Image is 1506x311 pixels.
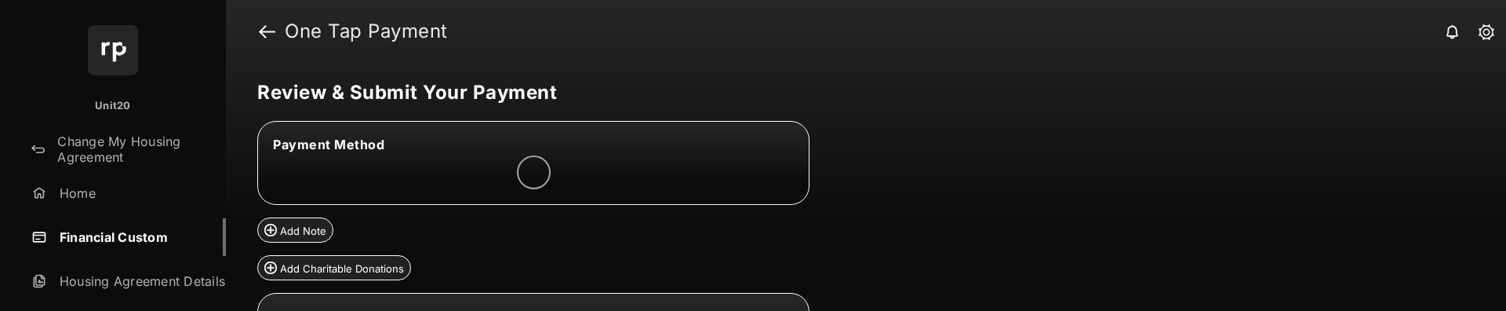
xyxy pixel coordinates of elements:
[285,22,448,41] strong: One Tap Payment
[25,218,226,256] a: Financial Custom
[25,262,226,300] a: Housing Agreement Details
[257,218,333,243] button: Add Note
[25,174,226,212] a: Home
[273,137,384,152] span: Payment Method
[25,130,226,168] a: Change My Housing Agreement
[88,25,138,75] img: svg+xml;base64,PHN2ZyB4bWxucz0iaHR0cDovL3d3dy53My5vcmcvMjAwMC9zdmciIHdpZHRoPSI2NCIgaGVpZ2h0PSI2NC...
[257,255,411,280] button: Add Charitable Donations
[95,98,131,114] p: Unit20
[257,83,1462,102] h5: Review & Submit Your Payment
